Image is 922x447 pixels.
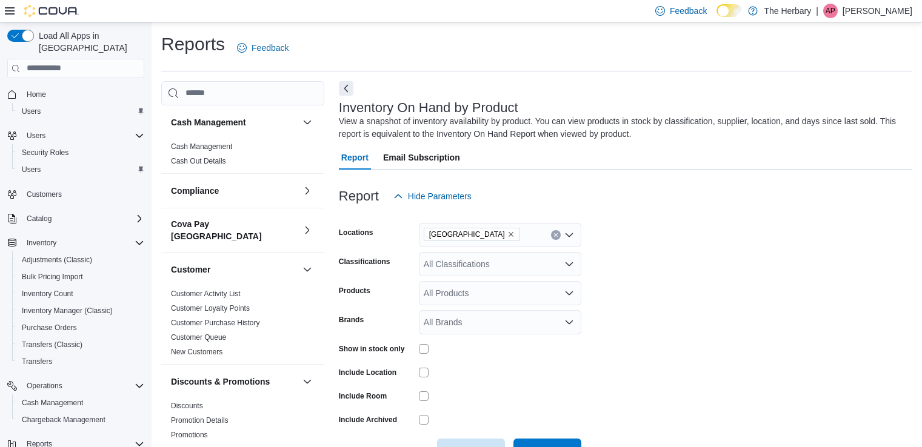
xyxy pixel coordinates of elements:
span: Purchase Orders [17,320,144,335]
span: Inventory Count [17,286,144,301]
span: Discounts [171,401,203,411]
button: Discounts & Promotions [171,376,298,388]
span: Dark Mode [717,17,717,18]
span: Customer Activity List [171,289,241,299]
button: Operations [22,379,67,393]
button: Bulk Pricing Import [12,268,149,285]
span: Customer Queue [171,333,226,342]
span: Hide Parameters [408,190,472,202]
button: Inventory [2,234,149,251]
label: Show in stock only [339,344,405,354]
label: Include Room [339,391,387,401]
span: AP [826,4,835,18]
span: Customers [27,190,62,199]
span: Adjustments (Classic) [17,253,144,267]
button: Cash Management [171,116,298,128]
span: London [424,228,520,241]
a: Inventory Manager (Classic) [17,303,118,318]
a: Purchase Orders [17,320,82,335]
span: Load All Apps in [GEOGRAPHIC_DATA] [34,30,144,54]
label: Locations [339,228,373,237]
button: Chargeback Management [12,411,149,428]
span: Catalog [27,214,52,223]
span: Feedback [670,5,707,17]
label: Products [339,286,370,296]
div: View a snapshot of inventory availability by product. You can view products in stock by classific... [339,115,906,141]
button: Transfers [12,353,149,370]
button: Home [2,85,149,103]
span: Inventory [27,238,56,248]
span: Users [17,162,144,177]
a: Bulk Pricing Import [17,270,88,284]
a: Customers [22,187,67,202]
a: Customer Loyalty Points [171,304,250,313]
span: Users [22,128,144,143]
label: Include Archived [339,415,397,425]
button: Users [2,127,149,144]
a: New Customers [171,348,222,356]
span: Feedback [252,42,289,54]
h1: Reports [161,32,225,56]
button: Open list of options [564,288,574,298]
button: Next [339,81,353,96]
h3: Cova Pay [GEOGRAPHIC_DATA] [171,218,298,242]
span: Bulk Pricing Import [17,270,144,284]
input: Dark Mode [717,4,742,17]
a: Adjustments (Classic) [17,253,97,267]
span: Users [22,165,41,174]
span: Security Roles [22,148,68,157]
a: Promotions [171,431,208,439]
span: Cash Management [22,398,83,408]
span: New Customers [171,347,222,357]
span: Operations [22,379,144,393]
span: Chargeback Management [17,412,144,427]
a: Cash Management [17,396,88,410]
button: Transfers (Classic) [12,336,149,353]
span: [GEOGRAPHIC_DATA] [429,228,505,240]
label: Classifications [339,257,390,267]
h3: Cash Management [171,116,246,128]
button: Security Roles [12,144,149,161]
a: Home [22,87,51,102]
span: Cash Out Details [171,156,226,166]
button: Remove London from selection in this group [507,231,515,238]
button: Compliance [300,184,315,198]
button: Users [12,103,149,120]
div: Anthony Piet [823,4,838,18]
span: Transfers (Classic) [22,340,82,349]
a: Users [17,162,45,177]
label: Brands [339,315,364,325]
button: Compliance [171,185,298,197]
button: Open list of options [564,230,574,240]
a: Chargeback Management [17,412,110,427]
button: Adjustments (Classic) [12,251,149,268]
span: Inventory Manager (Classic) [22,306,113,316]
h3: Report [339,189,379,204]
span: Security Roles [17,145,144,160]
button: Clear input [551,230,561,240]
button: Customer [171,263,298,276]
div: Customer [161,286,324,364]
span: Promotions [171,430,208,440]
h3: Discounts & Promotions [171,376,270,388]
button: Cash Management [12,394,149,411]
a: Customer Activity List [171,290,241,298]
a: Customer Purchase History [171,319,260,327]
a: Users [17,104,45,119]
span: Transfers [17,354,144,369]
a: Transfers (Classic) [17,337,87,352]
button: Inventory Count [12,285,149,302]
a: Cash Out Details [171,157,226,165]
button: Open list of options [564,317,574,327]
h3: Compliance [171,185,219,197]
a: Inventory Count [17,286,78,301]
button: Open list of options [564,259,574,269]
span: Report [341,145,369,170]
a: Promotion Details [171,416,229,425]
span: Bulk Pricing Import [22,272,83,282]
p: The Herbary [764,4,811,18]
span: Users [27,131,45,141]
span: Email Subscription [383,145,460,170]
span: Home [27,90,46,99]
